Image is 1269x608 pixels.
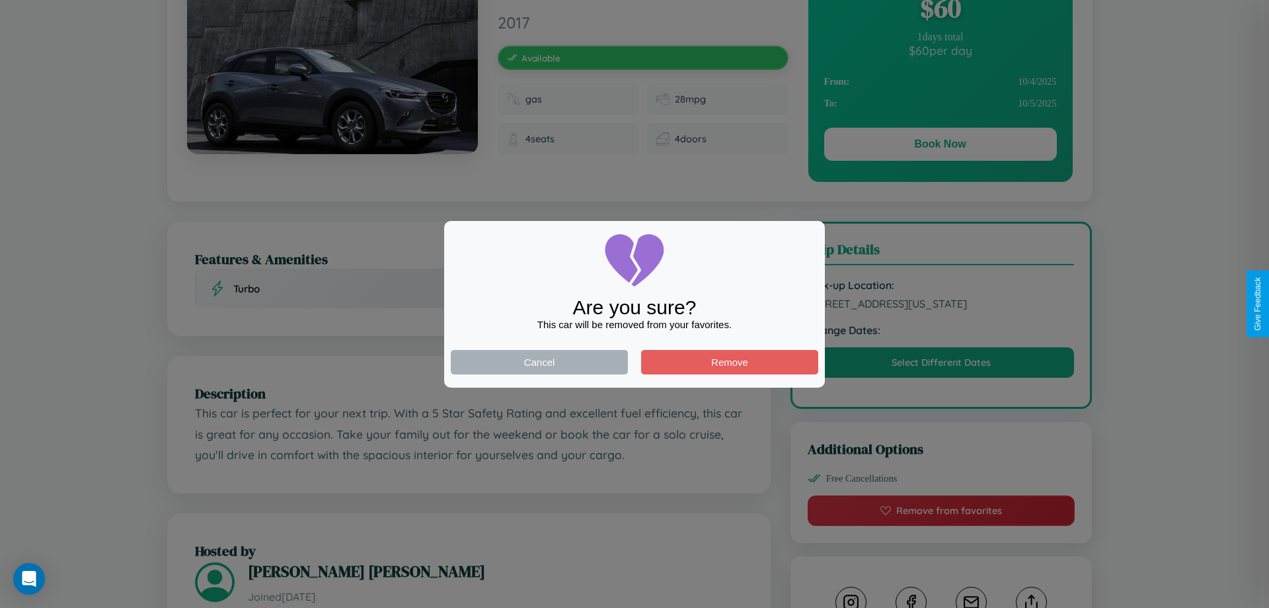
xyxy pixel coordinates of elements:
div: Open Intercom Messenger [13,563,45,595]
img: broken-heart [601,228,668,294]
button: Cancel [451,350,628,374]
button: Remove [641,350,818,374]
div: This car will be removed from your favorites. [451,319,818,330]
div: Give Feedback [1253,277,1262,331]
div: Are you sure? [451,296,818,319]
